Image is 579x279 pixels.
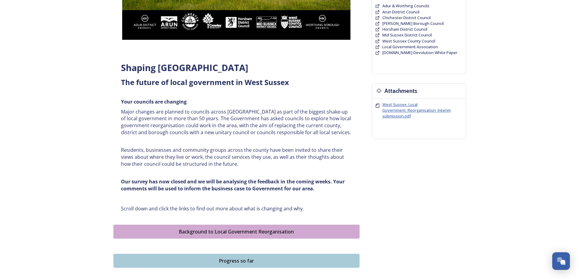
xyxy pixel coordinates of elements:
[382,32,432,38] a: Mid Sussex District Council
[382,15,431,21] a: Chichester District Council
[117,228,356,235] div: Background to Local Government Reorganisation
[121,98,187,105] strong: Your councils are changing
[117,257,356,264] div: Progress so far
[121,178,346,192] strong: Our survey has now closed and we will be analysing the feedback in the coming weeks. Your comment...
[382,3,429,9] a: Adur & Worthing Councils
[382,44,438,50] a: Local Government Association
[121,62,248,73] strong: Shaping [GEOGRAPHIC_DATA]
[121,205,352,212] p: Scroll down and click the links to find out more about what is changing and why.
[552,252,570,270] button: Open Chat
[382,15,431,20] span: Chichester District Council
[382,9,419,15] a: Arun District Council
[382,50,457,55] span: [DOMAIN_NAME] Devolution White Paper
[384,87,417,95] h3: Attachments
[113,225,360,239] button: Background to Local Government Reorganisation
[382,102,451,119] span: West Sussex_Local Government_Reorganisation_Interim submission.pdf
[121,77,289,87] strong: The future of local government in West Sussex
[121,108,352,136] p: Major changes are planned to councils across [GEOGRAPHIC_DATA] as part of the biggest shake-up of...
[121,147,352,167] p: Residents, businesses and community groups across the county have been invited to share their vie...
[382,38,435,44] a: West Sussex County Council
[113,254,360,268] button: Progress so far
[382,50,457,56] a: [DOMAIN_NAME] Devolution White Paper
[382,21,444,26] a: [PERSON_NAME] Borough Council
[382,26,427,32] a: Horsham District Council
